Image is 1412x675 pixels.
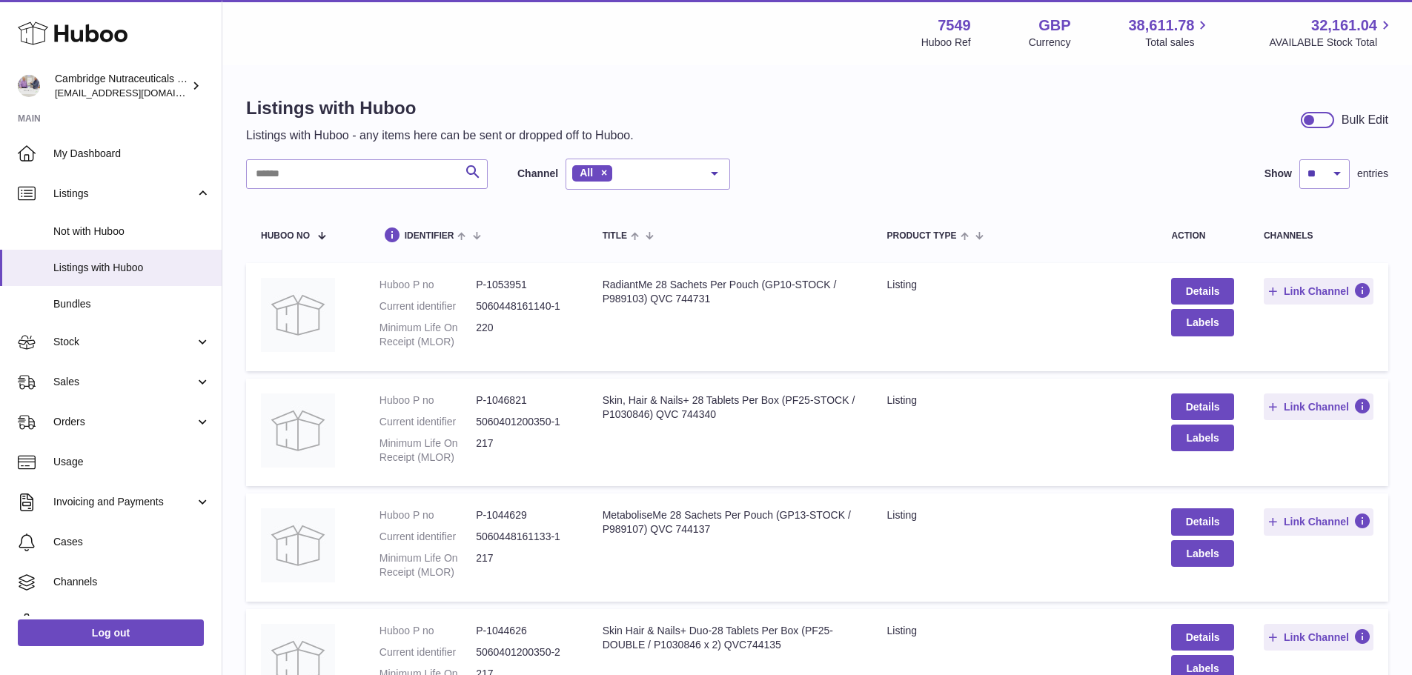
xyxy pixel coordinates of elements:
[1264,508,1373,535] button: Link Channel
[1269,36,1394,50] span: AVAILABLE Stock Total
[379,415,476,429] dt: Current identifier
[476,436,572,465] dd: 217
[1145,36,1211,50] span: Total sales
[1029,36,1071,50] div: Currency
[603,231,627,241] span: title
[1128,16,1211,50] a: 38,611.78 Total sales
[476,321,572,349] dd: 220
[379,299,476,313] dt: Current identifier
[476,530,572,544] dd: 5060448161133-1
[1284,631,1349,644] span: Link Channel
[53,615,211,629] span: Settings
[476,415,572,429] dd: 5060401200350-1
[379,393,476,408] dt: Huboo P no
[476,624,572,638] dd: P-1044626
[379,624,476,638] dt: Huboo P no
[53,147,211,161] span: My Dashboard
[246,96,634,120] h1: Listings with Huboo
[379,278,476,292] dt: Huboo P no
[53,535,211,549] span: Cases
[603,278,858,306] div: RadiantMe 28 Sachets Per Pouch (GP10-STOCK / P989103) QVC 744731
[1171,508,1234,535] a: Details
[603,624,858,652] div: Skin Hair & Nails+ Duo-28 Tablets Per Box (PF25-DOUBLE / P1030846 x 2) QVC744135
[55,87,218,99] span: [EMAIL_ADDRESS][DOMAIN_NAME]
[1171,393,1234,420] a: Details
[476,508,572,522] dd: P-1044629
[1342,112,1388,128] div: Bulk Edit
[53,261,211,275] span: Listings with Huboo
[1171,309,1234,336] button: Labels
[1311,16,1377,36] span: 32,161.04
[476,551,572,579] dd: 217
[53,335,195,349] span: Stock
[18,619,204,646] a: Log out
[1171,278,1234,305] a: Details
[246,127,634,144] p: Listings with Huboo - any items here can be sent or dropped off to Huboo.
[261,508,335,582] img: MetaboliseMe 28 Sachets Per Pouch (GP13-STOCK / P989107) QVC 744137
[53,187,195,201] span: Listings
[580,167,593,179] span: All
[603,393,858,422] div: Skin, Hair & Nails+ 28 Tablets Per Box (PF25-STOCK / P1030846) QVC 744340
[379,321,476,349] dt: Minimum Life On Receipt (MLOR)
[887,393,1142,408] div: listing
[476,393,572,408] dd: P-1046821
[379,508,476,522] dt: Huboo P no
[887,624,1142,638] div: listing
[1264,393,1373,420] button: Link Channel
[1128,16,1194,36] span: 38,611.78
[405,231,454,241] span: identifier
[53,415,195,429] span: Orders
[476,645,572,659] dd: 5060401200350-2
[1264,167,1292,181] label: Show
[53,575,211,589] span: Channels
[1171,425,1234,451] button: Labels
[1171,540,1234,567] button: Labels
[261,278,335,352] img: RadiantMe 28 Sachets Per Pouch (GP10-STOCK / P989103) QVC 744731
[476,278,572,292] dd: P-1053951
[476,299,572,313] dd: 5060448161140-1
[53,225,211,239] span: Not with Huboo
[1264,624,1373,651] button: Link Channel
[1038,16,1070,36] strong: GBP
[1264,231,1373,241] div: channels
[261,231,310,241] span: Huboo no
[1284,400,1349,413] span: Link Channel
[921,36,971,50] div: Huboo Ref
[887,508,1142,522] div: listing
[379,436,476,465] dt: Minimum Life On Receipt (MLOR)
[53,455,211,469] span: Usage
[53,375,195,389] span: Sales
[1264,278,1373,305] button: Link Channel
[887,278,1142,292] div: listing
[1171,624,1234,651] a: Details
[379,530,476,544] dt: Current identifier
[1269,16,1394,50] a: 32,161.04 AVAILABLE Stock Total
[938,16,971,36] strong: 7549
[1357,167,1388,181] span: entries
[18,75,40,97] img: internalAdmin-7549@internal.huboo.com
[1284,285,1349,298] span: Link Channel
[55,72,188,100] div: Cambridge Nutraceuticals Ltd
[379,645,476,659] dt: Current identifier
[53,297,211,311] span: Bundles
[517,167,558,181] label: Channel
[53,495,195,509] span: Invoicing and Payments
[887,231,957,241] span: Product Type
[603,508,858,536] div: MetaboliseMe 28 Sachets Per Pouch (GP13-STOCK / P989107) QVC 744137
[261,393,335,468] img: Skin, Hair & Nails+ 28 Tablets Per Box (PF25-STOCK / P1030846) QVC 744340
[1284,515,1349,528] span: Link Channel
[1171,231,1234,241] div: action
[379,551,476,579] dt: Minimum Life On Receipt (MLOR)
